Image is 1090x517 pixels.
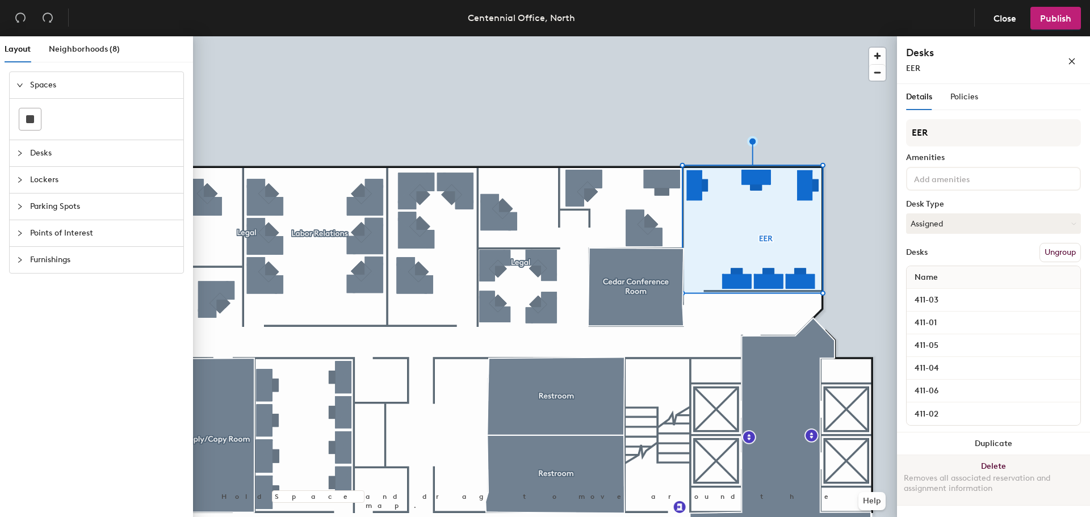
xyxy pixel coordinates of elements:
input: Unnamed desk [909,360,1078,376]
button: Duplicate [897,432,1090,455]
button: Publish [1030,7,1081,30]
button: Assigned [906,213,1081,234]
span: Close [993,13,1016,24]
button: Undo (⌘ + Z) [9,7,32,30]
div: Removes all associated reservation and assignment information [904,473,1083,494]
span: collapsed [16,176,23,183]
span: EER [906,64,920,73]
span: undo [15,12,26,23]
div: Desk Type [906,200,1081,209]
div: Desks [906,248,928,257]
span: Spaces [30,72,177,98]
span: Layout [5,44,31,54]
button: Ungroup [1039,243,1081,262]
span: collapsed [16,230,23,237]
span: Neighborhoods (8) [49,44,120,54]
button: Redo (⌘ + ⇧ + Z) [36,7,59,30]
input: Unnamed desk [909,383,1078,399]
input: Add amenities [912,171,1014,185]
div: Amenities [906,153,1081,162]
button: Close [984,7,1026,30]
span: collapsed [16,150,23,157]
input: Unnamed desk [909,338,1078,354]
button: Help [858,492,886,510]
span: Policies [950,92,978,102]
input: Unnamed desk [909,292,1078,308]
span: Parking Spots [30,194,177,220]
span: collapsed [16,203,23,210]
h4: Desks [906,45,1031,60]
span: close [1068,57,1076,65]
span: Furnishings [30,247,177,273]
span: Points of Interest [30,220,177,246]
span: Name [909,267,944,288]
input: Unnamed desk [909,406,1078,422]
span: Desks [30,140,177,166]
span: Publish [1040,13,1071,24]
div: Centennial Office, North [468,11,575,25]
span: expanded [16,82,23,89]
span: collapsed [16,257,23,263]
button: DeleteRemoves all associated reservation and assignment information [897,455,1090,505]
span: Lockers [30,167,177,193]
span: Details [906,92,932,102]
input: Unnamed desk [909,315,1078,331]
